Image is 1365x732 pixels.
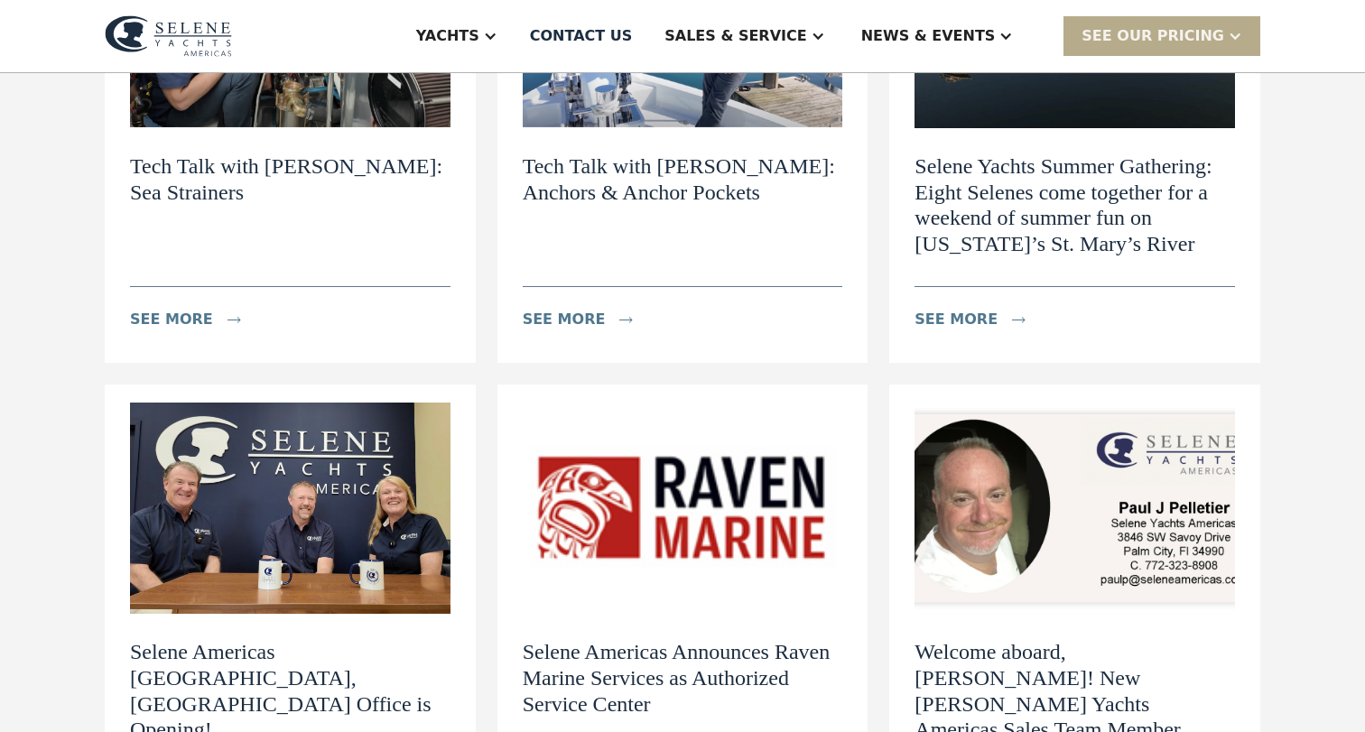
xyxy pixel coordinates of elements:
[130,309,213,330] div: see more
[416,25,479,47] div: Yachts
[523,639,843,717] h2: Selene Americas Announces Raven Marine Services as Authorized Service Center
[523,309,606,330] div: see more
[130,153,450,206] h2: Tech Talk with [PERSON_NAME]: Sea Strainers
[523,153,843,206] h2: Tech Talk with [PERSON_NAME]: Anchors & Anchor Pockets
[861,25,996,47] div: News & EVENTS
[530,25,633,47] div: Contact US
[915,309,998,330] div: see more
[664,25,806,47] div: Sales & Service
[915,153,1235,257] h2: Selene Yachts Summer Gathering: Eight Selenes come together for a weekend of summer fun on [US_ST...
[227,317,241,323] img: icon
[523,403,843,614] img: Selene Americas Announces Raven Marine Services as Authorized Service Center
[1082,25,1224,47] div: SEE Our Pricing
[105,15,232,57] img: logo
[1012,317,1026,323] img: icon
[130,403,450,614] img: Selene Americas Annapolis, MD Office is Opening!
[619,317,633,323] img: icon
[1063,16,1260,55] div: SEE Our Pricing
[915,403,1235,614] img: Welcome aboard, Paul Pelletier! New Selene Yachts Americas Sales Team Member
